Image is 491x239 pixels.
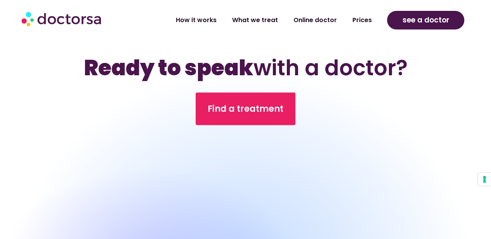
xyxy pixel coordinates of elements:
[224,11,285,29] a: What we treat
[402,14,449,26] span: see a doctor
[168,11,224,29] a: How it works
[478,173,491,186] button: Your consent preferences for tracking technologies
[344,11,379,29] a: Prices
[387,11,464,29] a: see a doctor
[84,53,253,83] b: Ready to speak
[285,11,344,29] a: Online doctor
[208,103,283,115] span: Find a treatment
[196,93,295,125] a: Find a treatment
[132,11,380,29] nav: Menu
